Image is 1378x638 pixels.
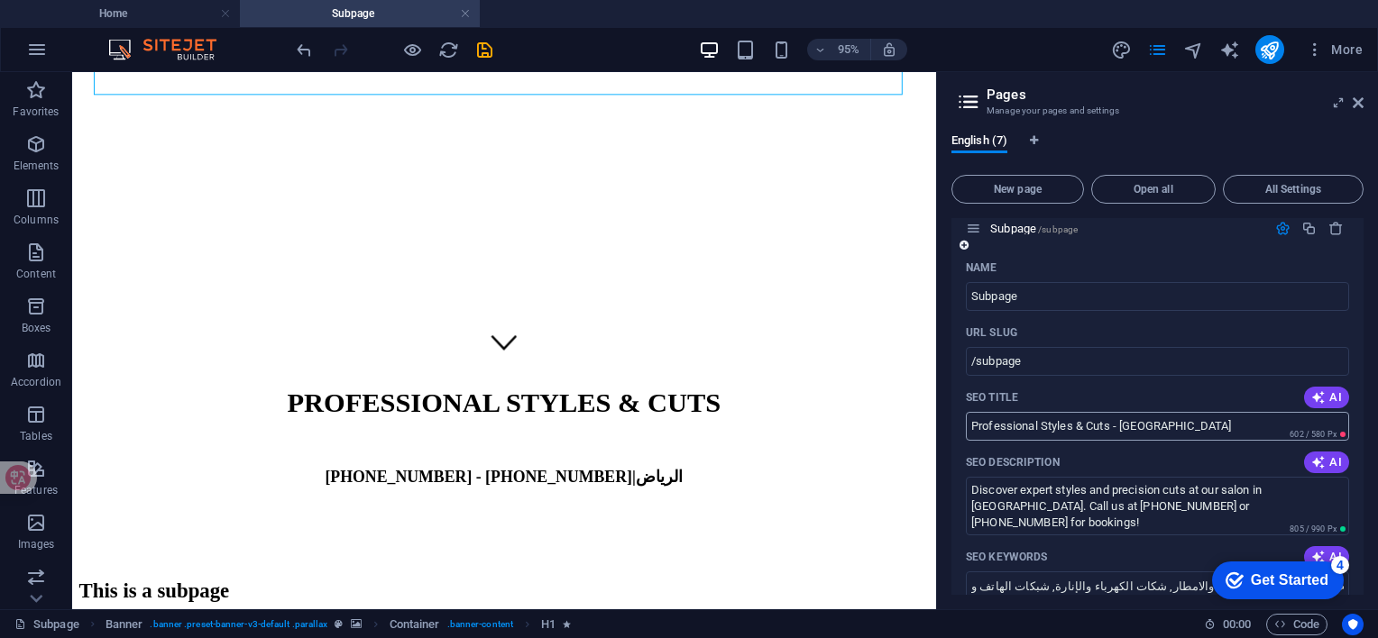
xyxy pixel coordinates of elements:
[966,477,1349,535] textarea: The text in search results and social media The text in search results and social media
[1223,175,1364,204] button: All Settings
[1304,546,1349,568] button: AI
[14,159,60,173] p: Elements
[106,614,143,635] span: Click to select. Double-click to edit
[1311,550,1342,564] span: AI
[150,614,327,635] span: . banner .preset-banner-v3-default .parallax
[474,40,495,60] i: Save (Ctrl+S)
[1099,184,1208,195] span: Open all
[16,267,56,281] p: Content
[18,537,55,551] p: Images
[14,9,146,47] div: Get Started 4 items remaining, 20% complete
[351,619,362,629] i: This element contains a background
[881,41,897,58] i: On resize automatically adjust zoom level to fit chosen device.
[966,455,1060,469] label: The text in search results and social media
[1342,614,1364,635] button: Usercentrics
[966,325,1017,340] p: URL SLUG
[293,39,315,60] button: undo
[1204,614,1252,635] h6: Session time
[1219,39,1241,60] button: text_generator
[437,39,459,60] button: reload
[990,222,1078,235] span: Subpage
[1223,614,1251,635] span: 00 00
[1111,40,1132,60] i: Design (Ctrl+Alt+Y)
[335,619,343,629] i: This element is a customizable preset
[985,223,1266,234] div: Subpage/subpage
[966,550,1047,564] p: SEO Keywords
[473,39,495,60] button: save
[133,4,152,22] div: 4
[1304,451,1349,473] button: AI
[541,614,556,635] span: Click to select. Double-click to edit
[1299,35,1370,64] button: More
[447,614,513,635] span: . banner-content
[1219,40,1240,60] i: AI Writer
[951,175,1084,204] button: New page
[20,429,52,443] p: Tables
[11,375,61,389] p: Accordion
[1311,455,1342,469] span: AI
[1274,614,1319,635] span: Code
[1259,40,1280,60] i: Publish
[1328,221,1344,236] div: Remove
[1255,35,1284,64] button: publish
[966,412,1349,441] input: The page title in search results and browser tabs
[987,103,1327,119] h3: Manage your pages and settings
[966,455,1060,469] p: SEO Description
[834,39,863,60] h6: 95%
[987,87,1364,103] h2: Pages
[1290,430,1337,439] span: 602 / 580 Px
[966,325,1017,340] label: Last part of the URL for this page
[106,614,572,635] nav: breadcrumb
[53,20,131,36] div: Get Started
[1266,614,1327,635] button: Code
[807,39,871,60] button: 95%
[1286,428,1349,441] span: Calculated pixel length in search results
[22,321,51,335] p: Boxes
[960,184,1076,195] span: New page
[1304,387,1349,408] button: AI
[1091,175,1216,204] button: Open all
[438,40,459,60] i: Reload page
[14,213,59,227] p: Columns
[1147,39,1169,60] button: pages
[1111,39,1133,60] button: design
[1183,40,1204,60] i: Navigator
[951,130,1007,155] span: English (7)
[401,39,423,60] button: Click here to leave preview mode and continue editing
[104,39,239,60] img: Editor Logo
[1236,617,1238,631] span: :
[1147,40,1168,60] i: Pages (Ctrl+Alt+S)
[563,619,571,629] i: Element contains an animation
[294,40,315,60] i: Undo: Change pages (Ctrl+Z)
[1038,224,1078,234] span: /subpage
[390,614,440,635] span: Click to select. Double-click to edit
[951,133,1364,168] div: Language Tabs
[1183,39,1205,60] button: navigator
[1286,523,1349,535] span: Calculated pixel length in search results
[13,105,59,119] p: Favorites
[1301,221,1317,236] div: Duplicate
[966,390,1018,405] p: SEO Title
[966,347,1349,376] input: Last part of the URL for this page Last part of the URL for this page
[966,260,997,275] p: Name
[240,4,480,23] h4: Subpage
[1231,184,1355,195] span: All Settings
[14,614,79,635] a: Click to cancel selection. Double-click to open Pages
[1290,524,1337,533] span: 805 / 990 Px
[1306,41,1363,59] span: More
[1311,390,1342,405] span: AI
